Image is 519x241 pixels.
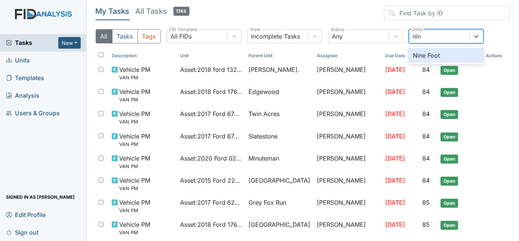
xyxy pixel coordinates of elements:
[136,6,189,16] h5: All Tasks
[6,55,30,66] span: Units
[384,6,510,20] input: Find Task by ID
[119,109,150,125] span: Vehicle PM VAN PM
[96,29,112,43] button: All
[180,109,242,118] span: Asset : 2017 Ford 67435
[332,32,343,41] div: Any
[119,154,150,170] span: Vehicle PM VAN PM
[385,110,405,118] span: [DATE]
[58,37,81,49] button: New
[248,198,286,207] span: Grey Fox Run
[385,199,405,206] span: [DATE]
[441,221,458,230] span: Open
[314,129,382,151] td: [PERSON_NAME]
[180,132,242,141] span: Asset : 2017 Ford 67436
[248,132,278,141] span: Slatestone
[6,107,60,119] span: Users & Groups
[441,155,458,164] span: Open
[112,29,138,43] button: Tasks
[6,209,46,220] span: Edit Profile
[6,90,39,101] span: Analysis
[422,66,430,73] span: 84
[248,154,279,163] span: Minuteman
[96,29,161,43] div: Type filter
[422,132,430,140] span: 84
[248,220,310,229] span: [GEOGRAPHIC_DATA]
[6,38,58,47] a: Tasks
[119,141,150,148] small: VAN PM
[441,132,458,141] span: Open
[119,176,150,192] span: Vehicle PM VAN PM
[251,32,300,41] div: Incomplete Tasks
[422,110,430,118] span: 84
[173,7,189,16] span: 1743
[248,65,299,74] span: [PERSON_NAME].
[119,163,150,170] small: VAN PM
[441,88,458,97] span: Open
[441,110,458,119] span: Open
[119,87,150,103] span: Vehicle PM VAN PM
[119,74,150,81] small: VAN PM
[314,195,382,217] td: [PERSON_NAME]
[441,66,458,75] span: Open
[119,96,150,103] small: VAN PM
[96,6,130,16] h5: My Tasks
[483,49,510,62] th: Actions
[119,198,150,214] span: Vehicle PM VAN PM
[180,87,242,96] span: Asset : 2018 Ford 17643
[422,177,430,184] span: 84
[385,155,405,162] span: [DATE]
[180,154,242,163] span: Asset : 2020 Ford 02107
[6,226,38,238] span: Sign out
[180,220,242,229] span: Asset : 2018 Ford 17645
[119,220,150,236] span: Vehicle PM VAN PM
[180,198,242,207] span: Asset : 2017 Ford 62225
[119,118,150,125] small: VAN PM
[382,49,419,62] th: Toggle SortBy
[441,177,458,186] span: Open
[314,49,382,62] th: Assignee
[441,199,458,208] span: Open
[177,49,245,62] th: Toggle SortBy
[119,229,150,236] small: VAN PM
[180,65,242,74] span: Asset : 2018 ford 13242
[314,173,382,195] td: [PERSON_NAME]
[248,109,279,118] span: Twin Acres
[385,221,405,228] span: [DATE]
[138,29,161,43] button: Tags
[119,207,150,214] small: VAN PM
[171,32,192,41] div: All FIDs
[385,132,405,140] span: [DATE]
[119,65,150,81] span: Vehicle PM VAN PM
[248,87,279,96] span: Edgewood
[119,132,150,148] span: Vehicle PM VAN PM
[314,217,382,239] td: [PERSON_NAME]
[422,155,430,162] span: 84
[245,49,314,62] th: Toggle SortBy
[6,191,75,203] span: Signed in as [PERSON_NAME]
[385,66,405,73] span: [DATE]
[422,88,430,95] span: 84
[119,185,150,192] small: VAN PM
[385,177,405,184] span: [DATE]
[385,88,405,95] span: [DATE]
[409,48,484,63] div: Nine Foot
[314,62,382,84] td: [PERSON_NAME]
[99,52,104,57] input: Toggle All Rows Selected
[422,199,430,206] span: 85
[314,84,382,106] td: [PERSON_NAME]
[109,49,177,62] th: Toggle SortBy
[314,106,382,128] td: [PERSON_NAME]
[314,151,382,173] td: [PERSON_NAME]
[248,176,310,185] span: [GEOGRAPHIC_DATA]
[422,221,430,228] span: 85
[180,176,242,185] span: Asset : 2015 Ford 22364
[6,72,44,84] span: Templates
